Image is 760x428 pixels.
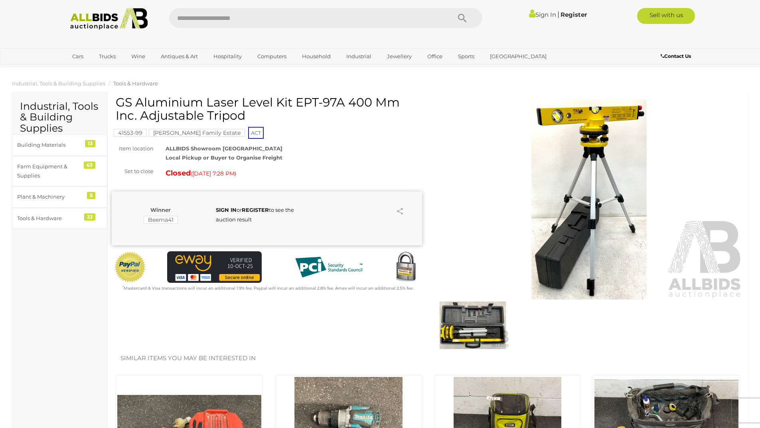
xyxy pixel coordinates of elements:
a: Sell with us [637,8,695,24]
div: 5 [87,192,95,199]
img: GS Aluminium Laser Level Kit EPT-97A 400 Mm Inc. Adjustable Tripod [436,302,509,349]
img: Secured by Rapid SSL [390,251,422,283]
a: Antiques & Art [156,50,203,63]
div: 63 [84,162,95,169]
b: Winner [150,207,171,213]
a: 41553-99 [114,130,147,136]
div: 13 [85,140,95,147]
span: ( ) [191,170,236,177]
b: Contact Us [661,53,691,59]
h2: Similar items you may be interested in [120,355,735,362]
a: Industrial, Tools & Building Supplies [12,80,105,87]
strong: Local Pickup or Buyer to Organise Freight [166,154,282,161]
span: ACT [248,127,264,139]
a: Building Materials 13 [12,134,107,156]
mark: Beema41 [144,216,178,224]
li: Watch this item [385,206,393,214]
div: Set to close [106,167,160,176]
strong: ALLBIDS Showroom [GEOGRAPHIC_DATA] [166,145,282,152]
div: Building Materials [17,140,83,150]
small: Mastercard & Visa transactions will incur an additional 1.9% fee. Paypal will incur an additional... [122,286,413,291]
img: Official PayPal Seal [114,251,146,283]
a: [GEOGRAPHIC_DATA] [485,50,552,63]
div: Item location [106,144,160,153]
a: Cars [67,50,89,63]
a: Plant & Machinery 5 [12,186,107,207]
mark: [PERSON_NAME] Family Estate [149,129,245,137]
a: Office [422,50,448,63]
div: 22 [84,213,95,221]
span: | [557,10,559,19]
a: Contact Us [661,52,693,61]
img: PCI DSS compliant [289,251,369,283]
mark: 41553-99 [114,129,147,137]
span: or to see the auction result [216,207,294,222]
a: Hospitality [208,50,247,63]
a: Industrial [341,50,377,63]
a: Tools & Hardware [113,80,158,87]
span: [DATE] 7:28 PM [192,170,235,177]
img: GS Aluminium Laser Level Kit EPT-97A 400 Mm Inc. Adjustable Tripod [434,100,744,300]
a: SIGN IN [216,207,237,213]
div: Farm Equipment & Supplies [17,162,83,181]
h1: GS Aluminium Laser Level Kit EPT-97A 400 Mm Inc. Adjustable Tripod [116,96,420,122]
img: eWAY Payment Gateway [167,251,262,283]
div: Tools & Hardware [17,214,83,223]
a: Tools & Hardware 22 [12,208,107,229]
a: Jewellery [382,50,417,63]
a: Register [561,11,587,18]
h2: Industrial, Tools & Building Supplies [20,101,99,134]
img: Allbids.com.au [66,8,152,30]
a: Farm Equipment & Supplies 63 [12,156,107,187]
a: Trucks [94,50,121,63]
a: Wine [126,50,150,63]
button: Search [442,8,482,28]
div: Plant & Machinery [17,192,83,201]
a: Sign In [529,11,556,18]
a: Household [297,50,336,63]
a: REGISTER [242,207,269,213]
a: Computers [252,50,292,63]
strong: Closed [166,169,191,178]
a: [PERSON_NAME] Family Estate [149,130,245,136]
a: Sports [453,50,480,63]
